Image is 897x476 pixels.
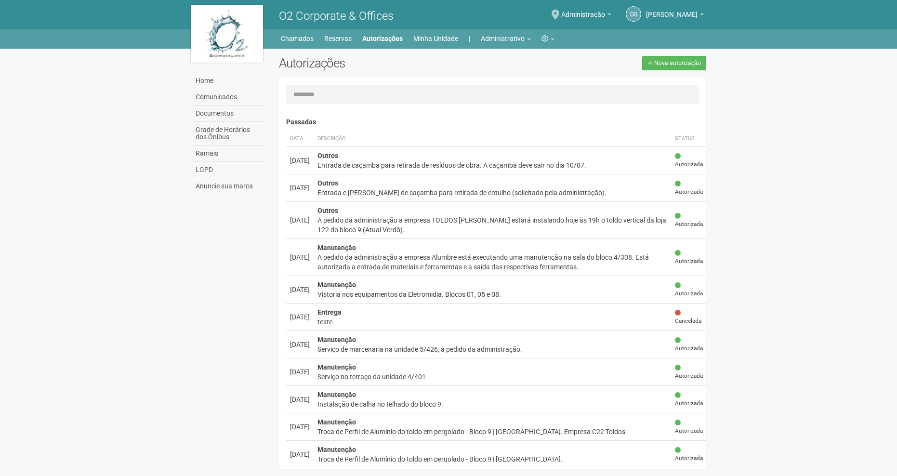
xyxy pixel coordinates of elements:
span: Autorizada [675,419,703,435]
h4: Passadas [286,119,699,126]
span: Administração [561,1,605,18]
a: Configurações [541,32,554,45]
div: [DATE] [290,450,310,459]
a: LGPD [193,162,264,178]
a: Autorizações [362,32,403,45]
div: [DATE] [290,156,310,165]
div: [DATE] [290,215,310,225]
h2: Autorizações [279,56,485,70]
span: Autorizada [675,336,703,353]
div: [DATE] [290,285,310,294]
a: Ramais [193,145,264,162]
a: Chamados [281,32,314,45]
div: Troca de Perfil de Alumínio do toldo em pergolado - Bloco 9 | [GEOGRAPHIC_DATA]. [317,454,667,464]
div: Instalação de calha no telhado do bloco 9. [317,399,667,409]
div: Serviço de marcenaria na unidade 5/426, a pedido da administração. [317,344,667,354]
div: [DATE] [290,367,310,377]
span: Nova autorização [654,60,701,66]
strong: Manutenção [317,391,356,398]
strong: Manutenção [317,281,356,289]
div: [DATE] [290,183,310,193]
span: Cancelada [675,309,703,325]
div: [DATE] [290,395,310,404]
strong: Outros [317,207,338,214]
strong: Outros [317,152,338,159]
span: Autorizada [675,249,703,265]
a: Administração [561,12,611,20]
div: [DATE] [290,422,310,432]
strong: Manutenção [317,363,356,371]
div: A pedido da administração a empresa TOLDOS [PERSON_NAME] estará instalando hoje às 19h o toldo ve... [317,215,667,235]
div: Entrada de caçamba para retirada de resíduos de obra. A caçamba deve sair no dia 10/07. [317,160,667,170]
span: Autorizada [675,391,703,408]
span: Autorizada [675,180,703,196]
div: Troca de Perfil de Alumínio do toldo em pergolado - Bloco 9 | [GEOGRAPHIC_DATA]. Empresa C22 Toldos [317,427,667,436]
a: Anuncie sua marca [193,178,264,194]
a: Grade de Horários dos Ônibus [193,122,264,145]
strong: Outros [317,179,338,187]
th: Descrição [314,131,671,147]
strong: Manutenção [317,336,356,344]
a: Home [193,73,264,89]
div: [DATE] [290,252,310,262]
span: Autorizada [675,364,703,380]
span: Gabriela Souza [646,1,698,18]
div: Serviço no terraço da unidade 4/401 [317,372,667,382]
strong: Manutenção [317,418,356,426]
span: Autorizada [675,152,703,169]
a: Reservas [324,32,352,45]
a: Administrativo [481,32,531,45]
strong: Entrega [317,308,342,316]
th: Data [286,131,314,147]
div: [DATE] [290,340,310,349]
a: GS [626,6,641,22]
img: logo.jpg [191,5,263,63]
th: Status [671,131,707,147]
div: Vistoria nos equipamentos da Eletromidia. Blocos 01, 05 e 08. [317,290,667,299]
a: Nova autorização [642,56,706,70]
div: [DATE] [290,312,310,322]
a: | [469,32,470,45]
span: Autorizada [675,446,703,463]
div: Entrada e [PERSON_NAME] de caçamba para retirada de entulho (solicitado pela administração). [317,188,667,198]
strong: Manutenção [317,244,356,251]
div: teste [317,317,667,327]
a: Minha Unidade [413,32,458,45]
span: Autorizada [675,281,703,298]
div: A pedido da administração a empresa Alumbre está executando uma manutenção na sala do bloco 4/308... [317,252,667,272]
strong: Manutenção [317,446,356,453]
a: [PERSON_NAME] [646,12,704,20]
a: Documentos [193,106,264,122]
span: Autorizada [675,212,703,228]
span: O2 Corporate & Offices [279,9,394,23]
a: Comunicados [193,89,264,106]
